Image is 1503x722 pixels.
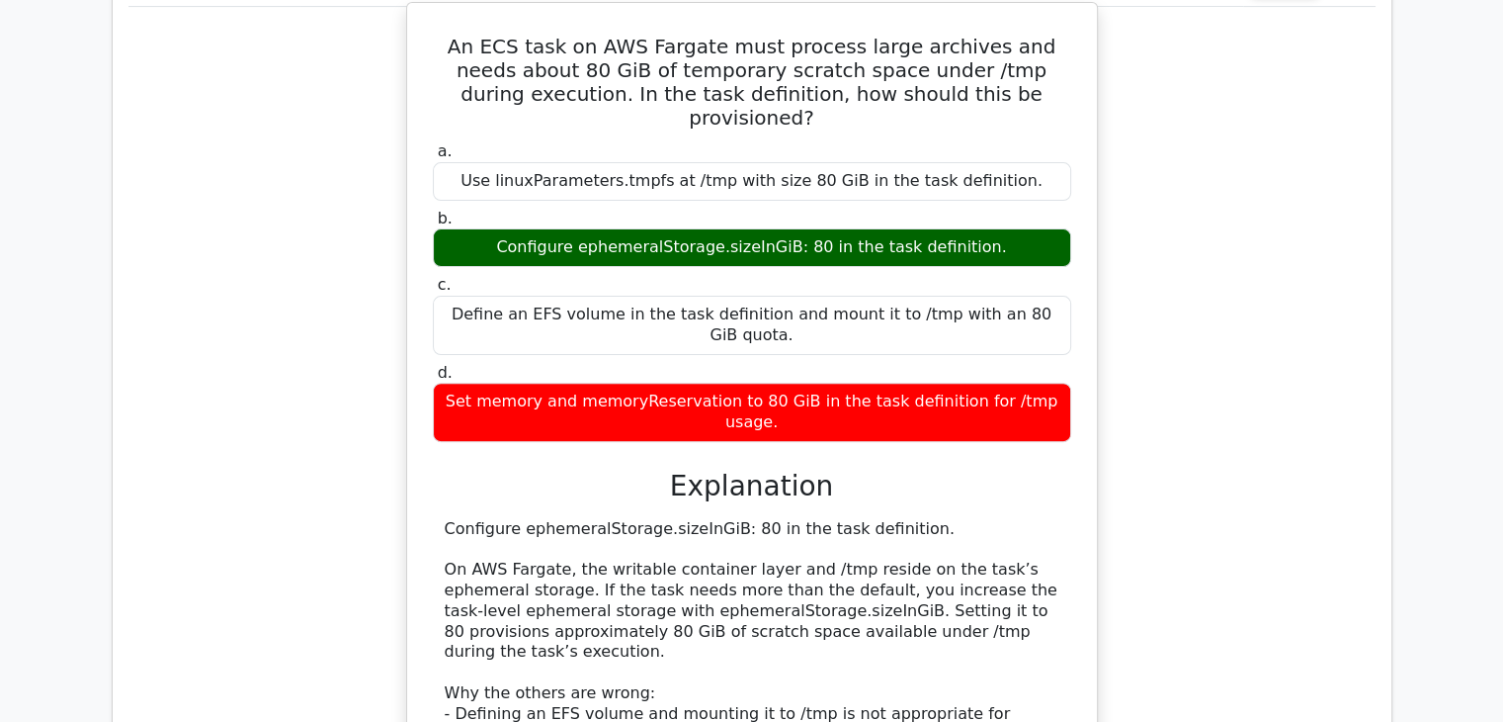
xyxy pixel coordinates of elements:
div: Set memory and memoryReservation to 80 GiB in the task definition for /tmp usage. [433,383,1071,442]
span: a. [438,141,453,160]
span: c. [438,275,452,294]
h3: Explanation [445,470,1059,503]
div: Define an EFS volume in the task definition and mount it to /tmp with an 80 GiB quota. [433,296,1071,355]
span: b. [438,209,453,227]
div: Use linuxParameters.tmpfs at /tmp with size 80 GiB in the task definition. [433,162,1071,201]
h5: An ECS task on AWS Fargate must process large archives and needs about 80 GiB of temporary scratc... [431,35,1073,130]
span: d. [438,363,453,382]
div: Configure ephemeralStorage.sizeInGiB: 80 in the task definition. [433,228,1071,267]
